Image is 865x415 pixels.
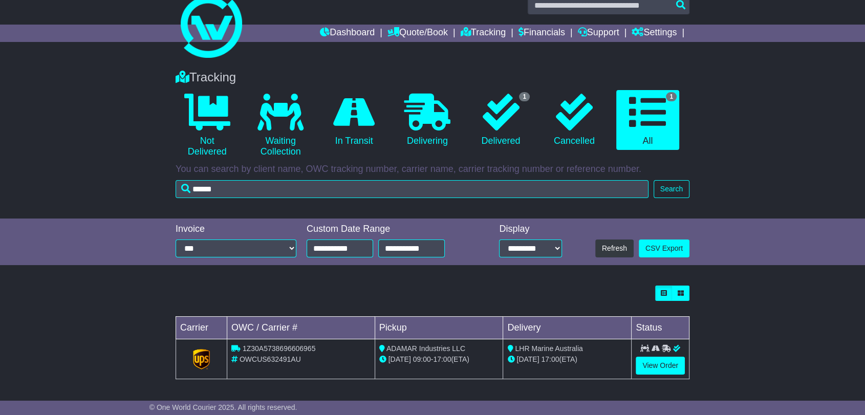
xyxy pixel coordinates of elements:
div: Invoice [176,224,296,235]
span: 09:00 [413,355,431,363]
a: Delivering [396,90,459,150]
td: Pickup [375,317,503,339]
td: Delivery [503,317,632,339]
div: Tracking [170,70,695,85]
span: [DATE] [516,355,539,363]
p: You can search by client name, OWC tracking number, carrier name, carrier tracking number or refe... [176,164,689,175]
span: 1Z30A5738696606965 [243,344,315,353]
td: Carrier [176,317,227,339]
div: - (ETA) [379,354,499,365]
span: [DATE] [388,355,411,363]
span: 1 [519,92,530,101]
a: Settings [632,25,677,42]
button: Search [654,180,689,198]
td: OWC / Carrier # [227,317,375,339]
span: ADAMAR Industries LLC [386,344,465,353]
a: CSV Export [639,239,689,257]
span: © One World Courier 2025. All rights reserved. [149,403,297,411]
a: Support [578,25,619,42]
a: In Transit [322,90,385,150]
button: Refresh [595,239,634,257]
span: 1 [666,92,677,101]
span: LHR Marine Australia [515,344,582,353]
span: 17:00 [433,355,451,363]
a: 1 Delivered [469,90,532,150]
a: Quote/Book [387,25,448,42]
a: Financials [518,25,565,42]
a: Not Delivered [176,90,239,161]
a: Dashboard [320,25,375,42]
span: 17:00 [541,355,559,363]
div: Custom Date Range [307,224,471,235]
div: Display [499,224,562,235]
img: GetCarrierServiceLogo [193,349,210,369]
a: Tracking [461,25,506,42]
a: 1 All [616,90,679,150]
a: Cancelled [543,90,605,150]
a: View Order [636,357,685,375]
span: OWCUS632491AU [240,355,301,363]
td: Status [632,317,689,339]
a: Waiting Collection [249,90,312,161]
div: (ETA) [507,354,627,365]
